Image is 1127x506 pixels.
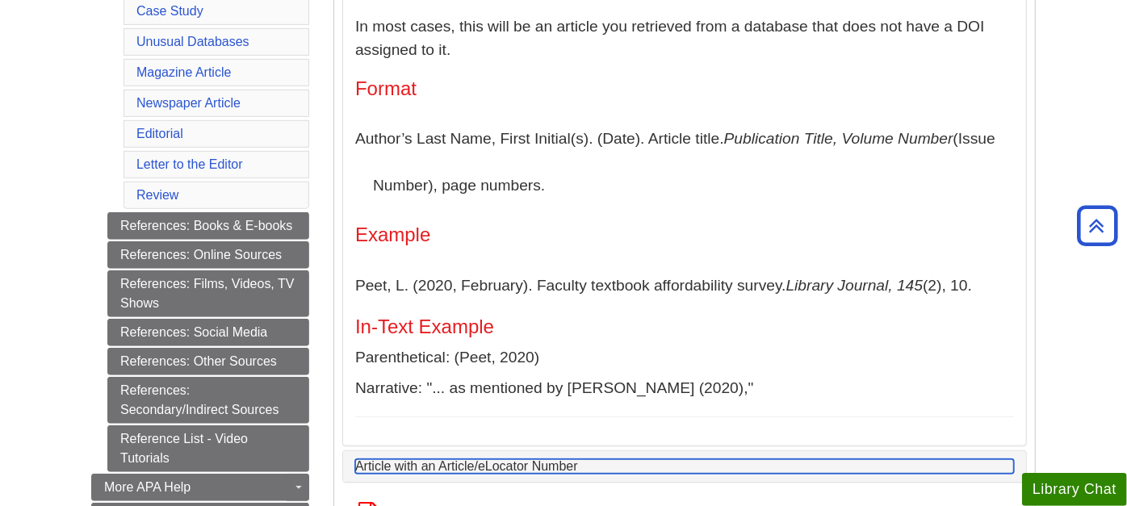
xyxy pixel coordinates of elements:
a: References: Online Sources [107,241,309,269]
a: Unusual Databases [136,35,249,48]
i: Publication Title, Volume Number [724,130,953,147]
a: More APA Help [91,474,309,501]
a: References: Films, Videos, TV Shows [107,270,309,317]
p: Author’s Last Name, First Initial(s). (Date). Article title. (Issue Number), page numbers. [355,115,1014,208]
button: Library Chat [1022,473,1127,506]
a: Newspaper Article [136,96,241,110]
h4: Format [355,78,1014,99]
a: Back to Top [1071,215,1123,236]
a: Case Study [136,4,203,18]
h4: Example [355,224,1014,245]
p: Parenthetical: (Peet, 2020) [355,346,1014,370]
a: Review [136,188,178,202]
i: Library Journal, 145 [786,277,924,294]
a: References: Social Media [107,319,309,346]
span: More APA Help [104,480,191,494]
a: References: Books & E-books [107,212,309,240]
a: Magazine Article [136,65,231,79]
a: Article with an Article/eLocator Number [355,459,1014,474]
p: Peet, L. (2020, February). Faculty textbook affordability survey. (2), 10. [355,262,1014,309]
a: References: Secondary/Indirect Sources [107,377,309,424]
a: Reference List - Video Tutorials [107,425,309,472]
a: Letter to the Editor [136,157,243,171]
h5: In-Text Example [355,316,1014,337]
a: Editorial [136,127,183,140]
p: In most cases, this will be an article you retrieved from a database that does not have a DOI ass... [355,15,1014,62]
a: References: Other Sources [107,348,309,375]
p: Narrative: "... as mentioned by [PERSON_NAME] (2020)," [355,377,1014,400]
